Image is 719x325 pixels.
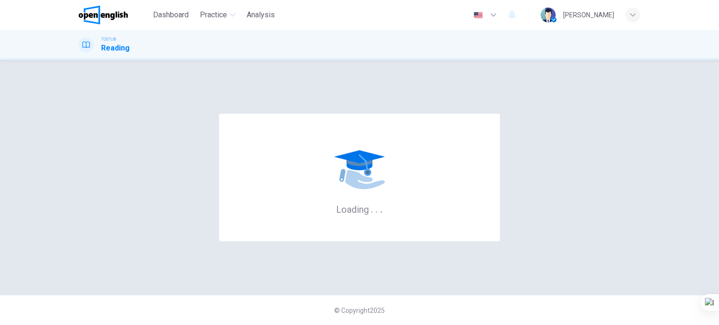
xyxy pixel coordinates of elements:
img: OpenEnglish logo [79,6,128,24]
a: OpenEnglish logo [79,6,149,24]
span: Practice [200,9,227,21]
span: Analysis [247,9,275,21]
h6: . [370,201,374,216]
h6: . [375,201,378,216]
button: Dashboard [149,7,192,23]
span: © Copyright 2025 [334,307,385,314]
h1: Reading [101,43,130,54]
button: Analysis [243,7,279,23]
h6: . [380,201,383,216]
span: Dashboard [153,9,189,21]
div: [PERSON_NAME] [563,9,614,21]
button: Practice [196,7,239,23]
span: TOEFL® [101,36,116,43]
h6: Loading [336,203,383,215]
img: en [472,12,484,19]
img: Profile picture [541,7,556,22]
